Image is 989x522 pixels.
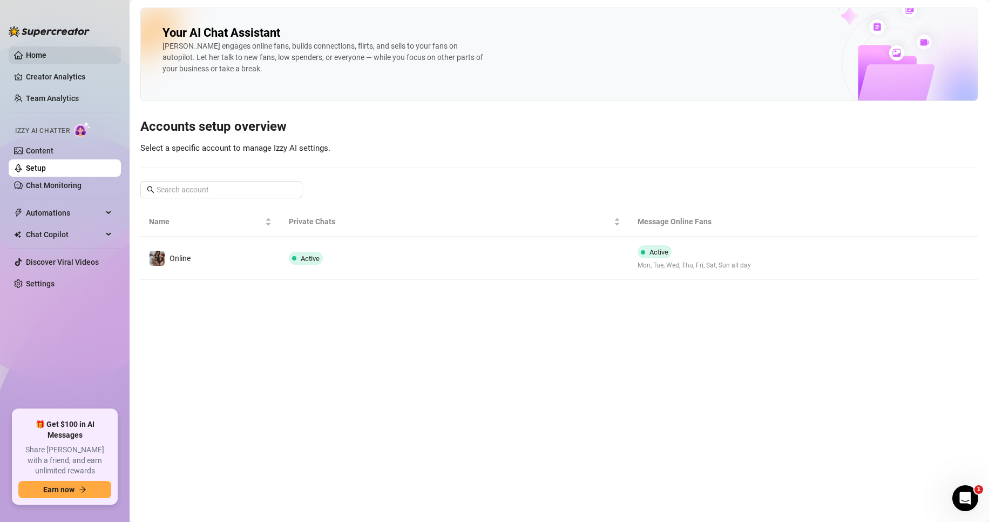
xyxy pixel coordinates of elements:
[147,186,154,193] span: search
[26,68,112,85] a: Creator Analytics
[26,226,103,243] span: Chat Copilot
[18,481,111,498] button: Earn nowarrow-right
[18,419,111,440] span: 🎁 Get $100 in AI Messages
[26,258,99,266] a: Discover Viral Videos
[974,485,983,494] span: 1
[638,260,751,271] span: Mon, Tue, Wed, Thu, Fri, Sat, Sun all day
[26,164,46,172] a: Setup
[149,216,263,227] span: Name
[649,248,668,256] span: Active
[140,207,280,237] th: Name
[162,25,280,41] h2: Your AI Chat Assistant
[43,485,74,494] span: Earn now
[140,118,978,136] h3: Accounts setup overview
[9,26,90,37] img: logo-BBDzfeDw.svg
[162,41,486,75] div: [PERSON_NAME] engages online fans, builds connections, flirts, and sells to your fans on autopilo...
[14,209,23,217] span: thunderbolt
[18,445,111,477] span: Share [PERSON_NAME] with a friend, and earn unlimited rewards
[74,122,91,137] img: AI Chatter
[26,51,46,59] a: Home
[26,279,55,288] a: Settings
[150,251,165,266] img: Online
[952,485,978,511] iframe: Intercom live chat
[280,207,629,237] th: Private Chats
[301,255,320,263] span: Active
[14,231,21,238] img: Chat Copilot
[79,486,86,493] span: arrow-right
[26,181,82,190] a: Chat Monitoring
[26,146,53,155] a: Content
[26,204,103,222] span: Automations
[140,143,330,153] span: Select a specific account to manage Izzy AI settings.
[157,184,287,196] input: Search account
[26,94,79,103] a: Team Analytics
[629,207,862,237] th: Message Online Fans
[15,126,70,136] span: Izzy AI Chatter
[170,254,191,263] span: Online
[289,216,612,227] span: Private Chats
